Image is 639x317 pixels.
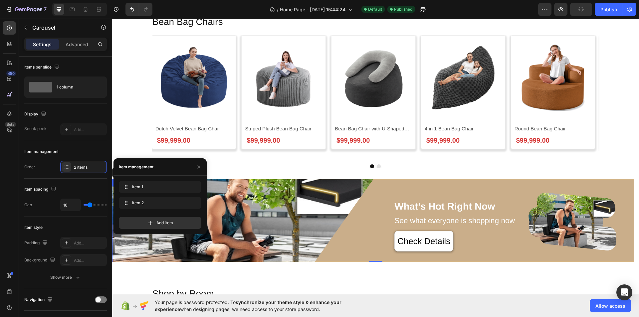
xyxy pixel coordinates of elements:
[125,3,152,16] div: Undo/Redo
[24,126,47,132] div: Sneak peek
[61,199,81,211] input: Auto
[112,19,639,294] iframe: Design area
[399,17,483,101] a: Round Bean Bag Chair
[40,17,124,101] a: Dutch Velvet Bean Bag Chair
[595,302,625,309] span: Allow access
[590,299,631,312] button: Allow access
[132,184,185,190] span: Item 1
[258,146,262,150] button: Dot
[32,24,89,32] p: Carousel
[224,117,258,127] div: $99,999.00
[50,274,81,281] div: Show more
[24,149,59,155] div: Item management
[616,284,632,300] div: Open Intercom Messenger
[33,41,52,48] p: Settings
[600,6,617,13] div: Publish
[595,3,623,16] button: Publish
[24,295,54,304] div: Navigation
[280,6,345,13] span: Home Page - [DATE] 15:44:24
[403,117,438,127] div: $99,999.00
[155,299,367,313] span: Your page is password protected. To when designing pages, we need access to your store password.
[134,117,168,127] div: $99,999.00
[312,106,390,114] h2: 4 in 1 Bean Bag Chair
[5,122,16,127] div: Beta
[24,110,48,119] div: Display
[44,5,47,13] p: 7
[24,202,32,208] div: Gap
[24,185,58,194] div: Item spacing
[129,17,213,101] a: Striped Plush Bean Bag Chair
[24,164,35,170] div: Order
[277,6,279,13] span: /
[368,6,382,12] span: Default
[74,164,105,170] div: 2 items
[132,106,211,114] h2: Striped Plush Bean Bag Chair
[8,151,28,157] div: Carousel
[24,63,61,72] div: Items per slide
[119,164,153,170] div: Item management
[1,161,16,167] div: Image
[155,299,341,312] span: synchronize your theme style & enhance your experience
[265,146,269,150] button: Dot
[314,117,348,127] div: $99,999.00
[6,71,16,76] div: 450
[219,17,303,101] a: Bean Bag Chair with U-Shaped Pillow
[24,271,107,283] button: Show more
[394,6,412,12] span: Published
[132,200,185,206] span: Item 2
[402,106,480,114] h2: Round Bean Bag Chair
[24,225,43,231] div: Item style
[3,3,50,16] button: 7
[44,117,79,127] div: $99,999.00
[57,79,97,95] div: 1 column
[74,257,105,263] div: Add...
[309,17,393,101] a: 4 in 1 Bean Bag Chair
[43,106,121,114] h2: Dutch Velvet Bean Bag Chair
[156,220,173,226] span: Add item
[40,268,482,282] h2: Shop by Room
[24,238,49,247] div: Padding
[24,256,57,265] div: Background
[74,240,105,246] div: Add...
[222,106,301,114] h2: Bean Bag Chair with U-Shaped Pillow
[66,41,88,48] p: Advanced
